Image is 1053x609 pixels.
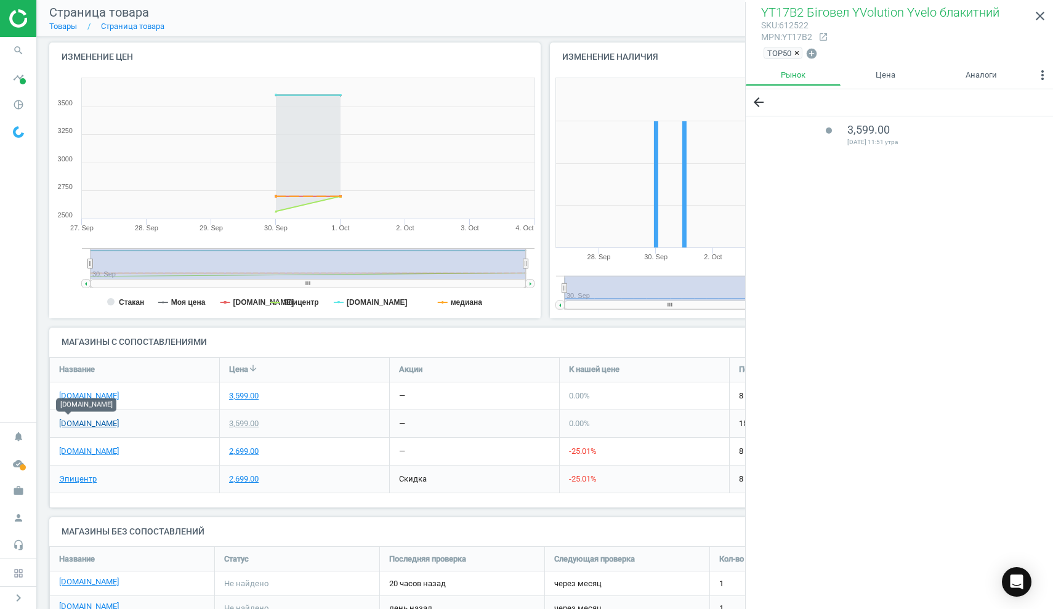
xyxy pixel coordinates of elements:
[761,20,812,31] div: : 612522
[451,298,482,307] tspan: медиана
[59,576,119,587] a: [DOMAIN_NAME]
[389,554,466,565] span: Последняя проверка
[49,22,77,31] a: Товары
[1002,567,1031,597] div: Open Intercom Messenger
[550,42,791,71] h4: Изменение наличия
[229,474,259,485] div: 2,699.00
[248,363,258,373] i: arrow_downward
[171,298,206,307] tspan: Моя цена
[101,22,164,31] a: Страница товара
[3,590,34,606] button: chevron_right
[7,39,30,62] i: search
[739,446,890,457] span: 8 часов назад
[461,224,478,232] tspan: 3. Oct
[58,127,73,134] text: 3250
[930,65,1032,86] a: Аналоги
[13,126,24,138] img: wGWNvw8QSZomAAAAABJRU5ErkJggg==
[818,32,828,42] i: open_in_new
[554,578,602,589] span: через месяц
[58,99,73,107] text: 3500
[7,479,30,502] i: work
[569,446,597,456] span: -25.01 %
[58,211,73,219] text: 2500
[794,47,802,58] button: ×
[767,47,791,58] span: TOP50
[515,224,533,232] tspan: 4. Oct
[56,398,116,411] div: [DOMAIN_NAME]
[719,554,780,565] span: Кол-во проверок
[58,155,73,163] text: 3000
[761,32,780,42] span: mpn
[59,446,119,457] a: [DOMAIN_NAME]
[7,452,30,475] i: cloud_done
[761,5,999,20] span: YT17B2 Біговел YVolution Yvelo блакитний
[587,253,610,260] tspan: 28. Sep
[739,390,890,401] span: 8 часов назад
[59,474,97,485] a: Эпицентр
[805,47,818,60] i: add_circle
[59,364,95,375] span: Название
[569,391,590,400] span: 0.00 %
[847,123,890,136] span: 3,599.00
[704,253,722,260] tspan: 2. Oct
[389,578,535,589] span: 20 часов назад
[1032,65,1053,89] button: more_vert
[9,9,97,28] img: ajHJNr6hYgQAAAAASUVORK5CYII=
[554,554,635,565] span: Следующая проверка
[59,390,119,401] a: [DOMAIN_NAME]
[399,390,405,401] div: —
[59,554,95,565] span: Название
[7,506,30,530] i: person
[569,364,619,375] span: К нашей цене
[1035,68,1050,83] i: more_vert
[812,32,828,43] a: open_in_new
[396,224,414,232] tspan: 2. Oct
[11,591,26,605] i: chevron_right
[794,49,799,58] span: ×
[233,298,294,307] tspan: [DOMAIN_NAME]
[805,47,818,61] button: add_circle
[399,418,405,429] div: —
[841,65,930,86] a: Цена
[49,517,1041,546] h4: Магазины без сопоставлений
[229,364,248,375] span: Цена
[751,95,766,110] i: arrow_back
[569,474,597,483] span: -25.01 %
[119,298,144,307] tspan: Стакан
[331,224,349,232] tspan: 1. Oct
[1033,9,1047,23] i: close
[761,31,812,43] div: : YT17B2
[229,446,259,457] div: 2,699.00
[264,224,288,232] tspan: 30. Sep
[49,5,149,20] span: Страница товара
[739,418,890,429] span: 15 часов назад
[399,474,427,483] span: скидка
[7,66,30,89] i: timeline
[200,224,223,232] tspan: 29. Sep
[7,425,30,448] i: notifications
[569,419,590,428] span: 0.00 %
[58,183,73,190] text: 2750
[644,253,668,260] tspan: 30. Sep
[229,390,259,401] div: 3,599.00
[70,224,94,232] tspan: 27. Sep
[739,474,890,485] span: 8 часов назад
[347,298,408,307] tspan: [DOMAIN_NAME]
[229,418,259,429] div: 3,599.00
[739,364,779,375] span: Посл. скан
[746,89,772,116] button: arrow_back
[7,533,30,557] i: headset_mic
[283,298,319,307] tspan: Эпицентр
[399,446,405,457] div: —
[224,578,268,589] span: Не найдено
[847,138,1022,147] span: [DATE] 11:51 утра
[761,20,777,30] span: sku
[825,127,833,134] i: lens
[49,328,1041,357] h4: Магазины с сопоставлениями
[135,224,158,232] tspan: 28. Sep
[719,578,724,589] span: 1
[746,65,841,86] a: Рынок
[7,93,30,116] i: pie_chart_outlined
[49,42,541,71] h4: Изменение цен
[59,418,119,429] a: [DOMAIN_NAME]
